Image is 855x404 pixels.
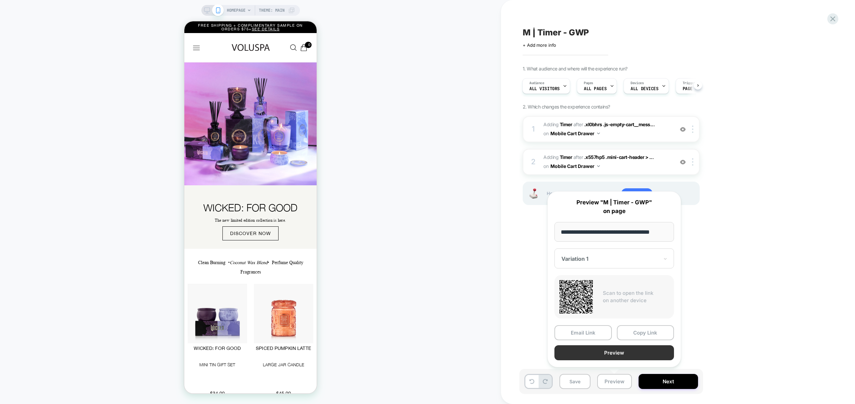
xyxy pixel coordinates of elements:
img: down arrow [597,165,600,167]
h2: WICKED: FOR GOOD [8,181,124,192]
a: 0 [116,23,126,30]
p: Scan to open the link on another device [603,289,669,305]
span: Adding [543,122,572,127]
button: Next [639,374,698,389]
h3: Wicked: For Good [9,324,56,331]
h3: Spiced Pumpkin Latte [71,324,127,331]
img: crossed eye [680,127,686,132]
span: $34.00 [26,369,40,375]
p: Preview "M | Timer - GWP" on page [554,198,674,215]
button: Preview [554,345,674,360]
a: Wicked: For Good Mini Tin Gift Set $34.00 [9,324,56,383]
span: All Visitors [529,86,560,91]
span: $45.00 [92,369,107,375]
span: HOMEPAGE [227,5,245,16]
span: Adding [543,154,572,160]
span: AFTER [573,154,583,160]
span: .x557hp5 .mini-cart-header > ... [584,154,654,160]
b: Timer [560,122,572,127]
img: Spiced Pumpkin Latte - Large Jar Candle [69,262,129,322]
img: down arrow [597,133,600,134]
span: Coconut Wax Blend [45,239,83,244]
button: Mobile Cart Drawer [550,161,600,171]
button: Mobile Cart Drawer [550,129,600,138]
span: Theme: MAIN [259,5,285,16]
span: ALL PAGES [584,86,607,91]
span: Devices [631,81,644,85]
div: Large Jar Candle [78,339,120,354]
span: 0 [122,20,128,27]
span: 2. Which changes the experience contains? [523,104,610,110]
h2: Clean Burning • • Perfume Quality Fragrances [7,237,126,255]
img: close [692,126,693,133]
a: DISCOVER NOW [38,205,94,219]
img: Wicked: For Good - Mini Tin Gift Set [3,262,63,322]
img: crossed eye [680,159,686,165]
span: ALL DEVICES [631,86,658,91]
span: Page Load [683,86,705,91]
img: Joystick [527,188,540,199]
span: Pages [584,81,593,85]
div: 1 [530,123,537,136]
div: Mini Tin Gift Set [15,339,51,354]
button: Save [559,374,590,389]
span: Audience [529,81,544,85]
button: Copy Link [617,325,674,340]
span: on [543,162,548,170]
span: 1. What audience and where will the experience run? [523,66,627,71]
button: Preview [597,374,632,389]
span: on [543,129,548,138]
span: AFTER [573,122,583,127]
p: The new limited edition collection is here. [8,197,124,201]
span: + Add more info [523,42,556,48]
img: Voluspa [47,17,85,36]
a: Spiced Pumpkin Latte Large Jar Candle $45.00 [71,324,127,383]
b: Timer [560,154,572,160]
span: .xl0bhrs .js-empty-cart__mess... [584,122,655,127]
span: M | Timer - GWP [523,27,589,37]
span: Trigger [683,81,696,85]
div: 2 [530,155,537,169]
button: Email Link [554,325,612,340]
img: close [692,158,693,166]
